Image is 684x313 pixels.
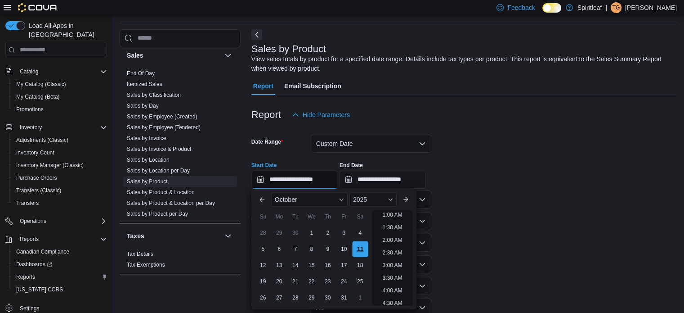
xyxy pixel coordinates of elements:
button: [US_STATE] CCRS [9,283,111,296]
span: Purchase Orders [13,172,107,183]
a: Tax Exemptions [127,262,165,268]
h3: Sales [127,51,143,60]
span: Inventory [20,124,42,131]
button: Reports [2,233,111,245]
div: day-30 [288,226,303,240]
div: day-1 [304,226,319,240]
a: Canadian Compliance [13,246,73,257]
a: Sales by Classification [127,92,181,98]
div: day-28 [256,226,270,240]
div: day-4 [353,226,367,240]
button: Operations [16,216,50,227]
span: Sales by Classification [127,91,181,99]
div: day-30 [321,290,335,305]
div: day-6 [272,242,286,256]
ul: Time [372,210,413,306]
span: Adjustments (Classic) [16,136,68,144]
div: Tu [288,209,303,224]
button: Taxes [223,231,233,241]
button: Sales [127,51,221,60]
a: Sales by Employee (Created) [127,113,197,120]
span: Sales by Product & Location per Day [127,200,215,207]
div: day-21 [288,274,303,289]
button: Previous Month [255,192,269,207]
button: My Catalog (Beta) [9,91,111,103]
button: Open list of options [419,239,426,246]
span: Settings [20,305,39,312]
div: We [304,209,319,224]
button: Custom Date [311,135,431,153]
a: Sales by Product per Day [127,211,188,217]
li: 1:30 AM [379,222,406,233]
span: Operations [16,216,107,227]
button: Canadian Compliance [9,245,111,258]
span: Operations [20,218,46,225]
div: day-18 [353,258,367,272]
h3: Taxes [127,231,144,240]
a: Transfers (Classic) [13,185,65,196]
div: day-23 [321,274,335,289]
div: Th [321,209,335,224]
div: day-3 [337,226,351,240]
div: day-7 [288,242,303,256]
div: day-13 [272,258,286,272]
span: Inventory [16,122,107,133]
div: Torie G [611,2,621,13]
div: day-19 [256,274,270,289]
a: Sales by Product & Location [127,189,195,195]
span: Sales by Invoice & Product [127,145,191,153]
span: Inventory Count [13,147,107,158]
input: Press the down key to open a popover containing a calendar. [340,171,426,189]
div: day-14 [288,258,303,272]
a: Dashboards [9,258,111,271]
a: Sales by Day [127,103,159,109]
a: Inventory Manager (Classic) [13,160,87,171]
a: Tax Details [127,251,153,257]
div: Mo [272,209,286,224]
span: Load All Apps in [GEOGRAPHIC_DATA] [25,21,107,39]
div: day-1 [353,290,367,305]
span: Inventory Manager (Classic) [16,162,84,169]
span: Itemized Sales [127,81,162,88]
button: Transfers (Classic) [9,184,111,197]
button: Catalog [2,65,111,78]
button: Reports [9,271,111,283]
span: Feedback [507,3,535,12]
span: Sales by Product & Location [127,189,195,196]
p: | [605,2,607,13]
a: Reports [13,272,39,282]
span: 2025 [353,196,367,203]
span: Transfers [13,198,107,209]
div: Button. Open the month selector. October is currently selected. [271,192,348,207]
button: Open list of options [419,218,426,225]
span: Sales by Location per Day [127,167,190,174]
button: Operations [2,215,111,227]
label: Date Range [251,138,283,145]
span: Sales by Product [127,178,168,185]
label: Start Date [251,162,277,169]
div: day-29 [304,290,319,305]
button: Promotions [9,103,111,116]
button: Inventory Count [9,146,111,159]
div: day-8 [304,242,319,256]
div: day-31 [337,290,351,305]
a: [US_STATE] CCRS [13,284,67,295]
span: Transfers [16,200,39,207]
span: Promotions [13,104,107,115]
a: Sales by Location [127,157,170,163]
div: day-9 [321,242,335,256]
span: My Catalog (Classic) [13,79,107,90]
li: 4:00 AM [379,285,406,296]
span: Sales by Invoice [127,135,166,142]
span: Inventory Manager (Classic) [13,160,107,171]
span: My Catalog (Classic) [16,81,66,88]
div: Fr [337,209,351,224]
li: 2:30 AM [379,247,406,258]
button: Open list of options [419,196,426,203]
span: Adjustments (Classic) [13,135,107,145]
h3: Report [251,109,281,120]
span: Transfers (Classic) [16,187,61,194]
